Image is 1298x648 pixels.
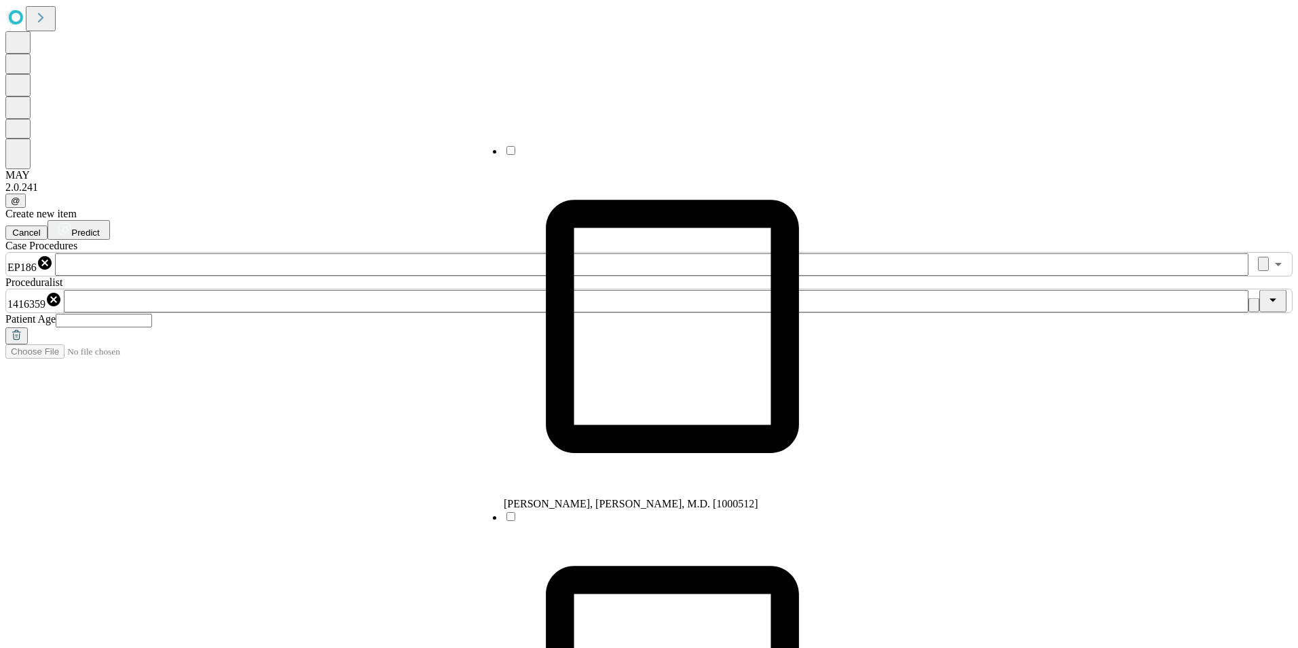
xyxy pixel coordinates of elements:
span: @ [11,196,20,206]
span: Proceduralist [5,276,62,288]
span: Predict [71,228,99,238]
button: Open [1269,255,1288,274]
span: 1416359 [7,298,45,310]
div: MAY [5,169,1293,181]
span: [PERSON_NAME], [PERSON_NAME], M.D. [1000512] [504,498,758,509]
button: Close [1259,290,1286,312]
span: Cancel [12,228,41,238]
div: 1416359 [7,291,62,310]
div: 2.0.241 [5,181,1293,194]
span: EP186 [7,262,37,273]
span: Scheduled Procedure [5,240,77,251]
span: Patient Age [5,313,56,325]
button: @ [5,194,26,208]
button: Cancel [5,226,48,240]
button: Clear [1248,298,1259,312]
div: EP186 [7,255,53,274]
span: Create new item [5,208,77,219]
button: Clear [1258,257,1269,271]
button: Predict [48,220,110,240]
